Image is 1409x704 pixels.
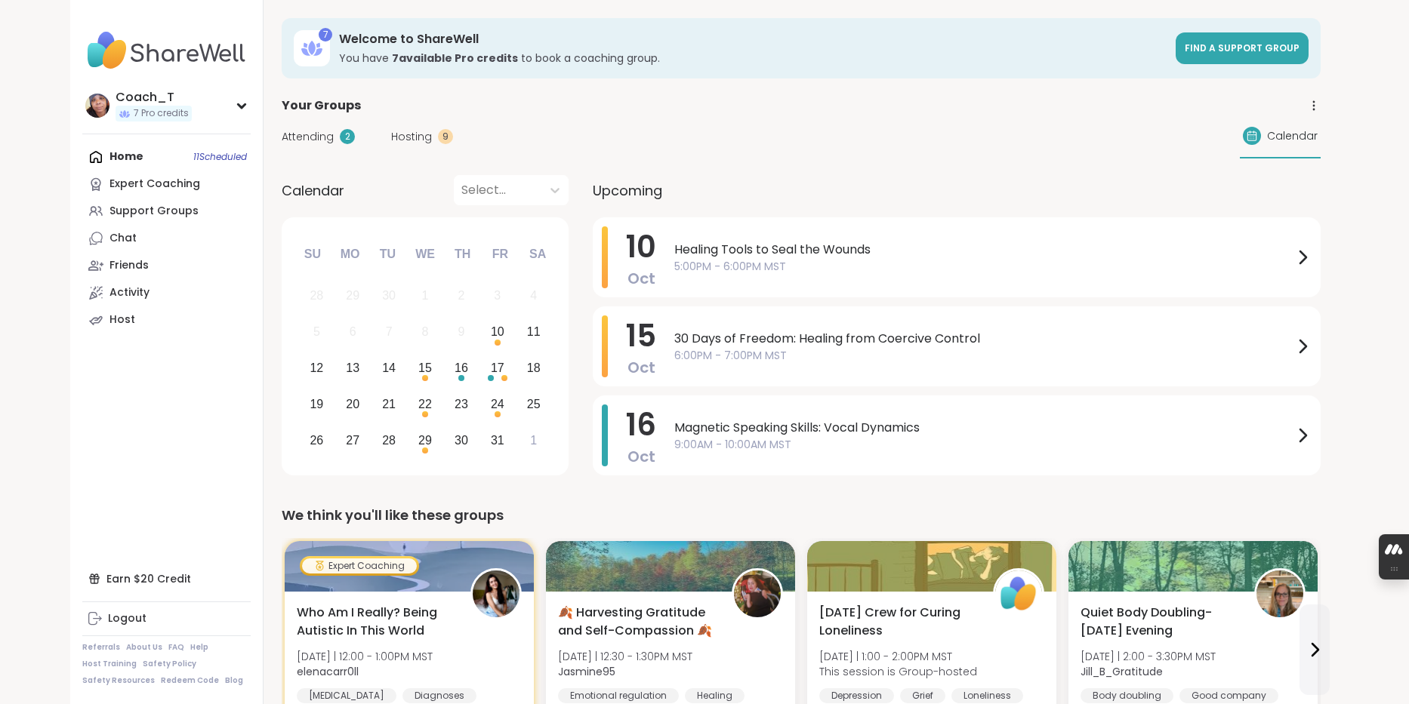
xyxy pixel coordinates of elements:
[282,97,361,115] span: Your Groups
[1081,664,1163,679] b: Jill_B_Gratitude
[446,316,478,349] div: Not available Thursday, October 9th, 2025
[109,177,200,192] div: Expert Coaching
[491,430,504,450] div: 31
[340,129,355,144] div: 2
[310,430,323,450] div: 26
[82,171,251,198] a: Expert Coaching
[373,280,405,312] div: Not available Tuesday, September 30th, 2025
[530,285,537,306] div: 4
[310,394,323,414] div: 19
[674,419,1293,437] span: Magnetic Speaking Skills: Vocal Dynamics
[402,688,476,703] div: Diagnoses
[418,430,432,450] div: 29
[521,238,554,271] div: Sa
[337,352,369,385] div: Choose Monday, October 13th, 2025
[558,664,615,679] b: Jasmine95
[82,24,251,77] img: ShareWell Nav Logo
[143,659,196,669] a: Safety Policy
[446,352,478,385] div: Choose Thursday, October 16th, 2025
[517,316,550,349] div: Choose Saturday, October 11th, 2025
[82,306,251,334] a: Host
[373,352,405,385] div: Choose Tuesday, October 14th, 2025
[82,198,251,225] a: Support Groups
[517,424,550,457] div: Choose Saturday, November 1st, 2025
[297,664,359,679] b: elenacarr0ll
[446,280,478,312] div: Not available Thursday, October 2nd, 2025
[734,570,781,617] img: Jasmine95
[409,280,442,312] div: Not available Wednesday, October 1st, 2025
[517,352,550,385] div: Choose Saturday, October 18th, 2025
[1081,688,1173,703] div: Body doubling
[82,225,251,252] a: Chat
[161,675,219,686] a: Redeem Code
[558,688,679,703] div: Emotional regulation
[82,252,251,279] a: Friends
[371,238,404,271] div: Tu
[446,238,479,271] div: Th
[674,259,1293,275] span: 5:00PM - 6:00PM MST
[491,321,504,342] div: 10
[1081,649,1216,664] span: [DATE] | 2:00 - 3:30PM MST
[455,430,468,450] div: 30
[350,321,356,342] div: 6
[481,352,513,385] div: Choose Friday, October 17th, 2025
[446,388,478,420] div: Choose Thursday, October 23rd, 2025
[446,424,478,457] div: Choose Thursday, October 30th, 2025
[382,430,396,450] div: 28
[301,280,333,312] div: Not available Sunday, September 28th, 2025
[373,424,405,457] div: Choose Tuesday, October 28th, 2025
[418,358,432,378] div: 15
[85,94,109,118] img: Coach_T
[458,285,464,306] div: 2
[310,285,323,306] div: 28
[168,642,184,653] a: FAQ
[409,238,442,271] div: We
[346,430,359,450] div: 27
[494,285,501,306] div: 3
[373,316,405,349] div: Not available Tuesday, October 7th, 2025
[626,315,656,357] span: 15
[301,352,333,385] div: Choose Sunday, October 12th, 2025
[558,649,692,664] span: [DATE] | 12:30 - 1:30PM MST
[1267,128,1318,144] span: Calendar
[225,675,243,686] a: Blog
[409,316,442,349] div: Not available Wednesday, October 8th, 2025
[298,278,551,458] div: month 2025-10
[1256,570,1303,617] img: Jill_B_Gratitude
[409,424,442,457] div: Choose Wednesday, October 29th, 2025
[627,357,655,378] span: Oct
[418,394,432,414] div: 22
[382,285,396,306] div: 30
[297,649,433,664] span: [DATE] | 12:00 - 1:00PM MST
[337,424,369,457] div: Choose Monday, October 27th, 2025
[296,238,329,271] div: Su
[282,505,1321,526] div: We think you'll like these groups
[337,316,369,349] div: Not available Monday, October 6th, 2025
[473,570,520,617] img: elenacarr0ll
[310,358,323,378] div: 12
[109,231,137,246] div: Chat
[674,348,1293,364] span: 6:00PM - 7:00PM MST
[409,388,442,420] div: Choose Wednesday, October 22nd, 2025
[282,129,334,145] span: Attending
[386,321,393,342] div: 7
[483,238,516,271] div: Fr
[319,28,332,42] div: 7
[301,388,333,420] div: Choose Sunday, October 19th, 2025
[190,642,208,653] a: Help
[302,558,417,573] div: Expert Coaching
[346,394,359,414] div: 20
[109,312,135,327] div: Host
[627,446,655,467] span: Oct
[282,180,344,201] span: Calendar
[626,404,656,446] span: 16
[819,688,894,703] div: Depression
[627,268,655,289] span: Oct
[626,226,656,268] span: 10
[82,659,137,669] a: Host Training
[82,675,155,686] a: Safety Resources
[481,424,513,457] div: Choose Friday, October 31st, 2025
[685,688,745,703] div: Healing
[301,316,333,349] div: Not available Sunday, October 5th, 2025
[82,565,251,592] div: Earn $20 Credit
